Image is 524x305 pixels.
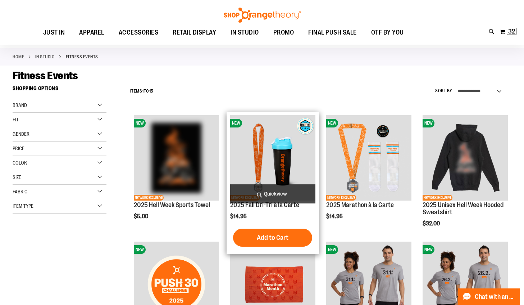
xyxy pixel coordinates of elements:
span: RETAIL DISPLAY [173,24,216,41]
span: NEW [326,119,338,127]
span: Color [13,160,27,166]
span: JUST IN [43,24,65,41]
img: 2025 Hell Week Hooded Sweatshirt [423,115,508,201]
img: Shop Orangetheory [223,8,302,23]
span: Price [13,145,24,151]
a: RETAIL DISPLAY [165,24,223,41]
span: $14.95 [230,213,248,220]
span: NETWORK EXCLUSIVE [134,195,164,201]
strong: Shopping Options [13,82,106,98]
a: OTF 2025 Hell Week Event RetailNEWNETWORK EXCLUSIVE [134,115,219,202]
span: OTF BY YOU [371,24,404,41]
h2: Items to [130,86,154,97]
span: Size [13,174,21,180]
a: Quickview [230,184,315,203]
span: Brand [13,102,27,108]
a: IN STUDIO [223,24,266,41]
a: 2025 Unisex Hell Week Hooded Sweatshirt [423,201,504,216]
span: Fit [13,117,19,122]
span: NEW [134,119,146,127]
a: 2025 Hell Week Sports Towel [134,201,210,208]
span: $32.00 [423,220,441,227]
span: $14.95 [326,213,344,220]
a: 2025 Fall Dri-Tri à la CarteNEWNETWORK EXCLUSIVE [230,115,315,202]
a: 2025 Marathon à la Carte [326,201,394,208]
strong: Fitness Events [66,54,98,60]
span: Fitness Events [13,69,78,82]
a: Home [13,54,24,60]
span: FINAL PUSH SALE [308,24,357,41]
a: FINAL PUSH SALE [301,24,364,41]
div: product [323,112,415,238]
label: Sort By [435,88,452,94]
div: product [419,112,511,245]
span: $5.00 [134,213,149,220]
a: 2025 Marathon à la CarteNEWNETWORK EXCLUSIVE [326,115,411,202]
a: OTF BY YOU [364,24,411,41]
span: Chat with an Expert [475,293,515,300]
a: APPAREL [72,24,111,41]
img: 2025 Fall Dri-Tri à la Carte [230,115,315,201]
span: Add to Cart [257,234,288,242]
button: Chat with an Expert [458,288,520,305]
span: NEW [423,245,434,254]
span: 32 [508,28,515,35]
span: ACCESSORIES [119,24,159,41]
span: 15 [149,89,154,94]
a: IN STUDIO [35,54,55,60]
img: OTF 2025 Hell Week Event Retail [134,115,219,201]
span: Item Type [13,203,33,209]
a: PROMO [266,24,301,41]
span: Gender [13,131,29,137]
span: NEW [134,245,146,254]
div: product [130,112,223,238]
span: NEW [423,119,434,127]
button: Add to Cart [233,229,312,247]
span: IN STUDIO [231,24,259,41]
a: ACCESSORIES [111,24,166,41]
span: NETWORK EXCLUSIVE [423,195,452,201]
span: Fabric [13,189,27,194]
a: 2025 Fall Dri-Tri à la Carte [230,201,299,208]
div: product [227,112,319,254]
span: NETWORK EXCLUSIVE [326,195,356,201]
span: NEW [230,119,242,127]
a: JUST IN [36,24,72,41]
span: 1 [142,89,144,94]
img: 2025 Marathon à la Carte [326,115,411,201]
span: APPAREL [79,24,104,41]
span: PROMO [273,24,294,41]
span: NEW [326,245,338,254]
a: 2025 Hell Week Hooded SweatshirtNEWNETWORK EXCLUSIVE [423,115,508,202]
